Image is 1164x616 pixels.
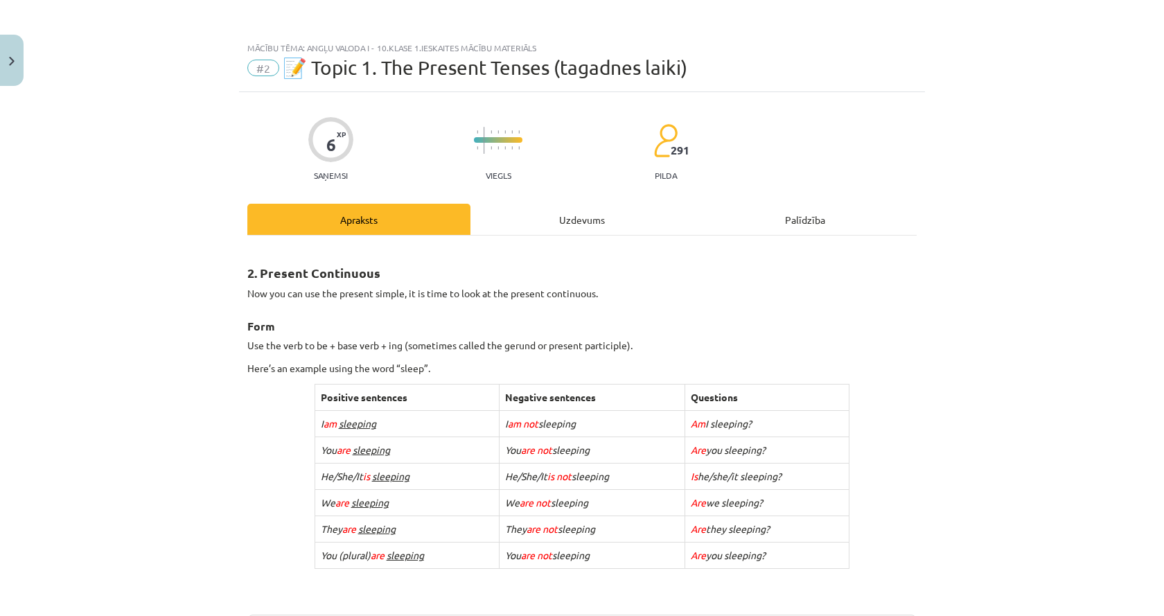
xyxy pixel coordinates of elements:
div: Palīdzība [694,204,917,235]
i: We [321,496,389,509]
div: 6 [326,135,336,155]
span: are [342,522,356,535]
img: icon-short-line-57e1e144782c952c97e751825c79c345078a6d821885a25fce030b3d8c18986b.svg [477,146,478,150]
span: am not [508,417,538,430]
i: I sleeping? [691,417,752,430]
i: I sleeping [505,417,576,430]
i: We sleeping [505,496,588,509]
i: You (plural) [321,549,424,561]
u: sleeping [351,496,389,509]
img: icon-short-line-57e1e144782c952c97e751825c79c345078a6d821885a25fce030b3d8c18986b.svg [518,130,520,134]
i: They sleeping [505,522,595,535]
img: icon-long-line-d9ea69661e0d244f92f715978eff75569469978d946b2353a9bb055b3ed8787d.svg [484,127,485,154]
i: you sleeping? [691,549,766,561]
span: are not [520,496,551,509]
span: are [371,549,385,561]
span: are not [521,443,552,456]
div: Uzdevums [470,204,694,235]
i: I [321,417,376,430]
span: Is [691,470,698,482]
img: students-c634bb4e5e11cddfef0936a35e636f08e4e9abd3cc4e673bd6f9a4125e45ecb1.svg [653,123,678,158]
p: Use the verb to be + base verb + ing (sometimes called the gerund or present participle). [247,338,917,353]
p: Viegls [486,170,511,180]
u: sleeping [339,417,376,430]
th: Negative sentences [499,385,685,411]
span: are not [527,522,558,535]
span: Are [691,443,706,456]
u: sleeping [372,470,409,482]
img: icon-short-line-57e1e144782c952c97e751825c79c345078a6d821885a25fce030b3d8c18986b.svg [491,146,492,150]
div: Apraksts [247,204,470,235]
i: You [321,443,390,456]
span: are not [521,549,552,561]
strong: 2. Present Continuous [247,265,380,281]
i: he/she/it sleeping? [691,470,782,482]
i: we sleeping? [691,496,763,509]
span: Am [691,417,705,430]
span: Are [691,522,706,535]
img: icon-short-line-57e1e144782c952c97e751825c79c345078a6d821885a25fce030b3d8c18986b.svg [497,130,499,134]
img: icon-short-line-57e1e144782c952c97e751825c79c345078a6d821885a25fce030b3d8c18986b.svg [511,130,513,134]
img: icon-short-line-57e1e144782c952c97e751825c79c345078a6d821885a25fce030b3d8c18986b.svg [504,146,506,150]
span: Are [691,496,706,509]
img: icon-short-line-57e1e144782c952c97e751825c79c345078a6d821885a25fce030b3d8c18986b.svg [518,146,520,150]
span: am [324,417,337,430]
p: Now you can use the present simple, it is time to look at the present continuous. [247,286,917,301]
p: Here’s an example using the word “sleep”. [247,361,917,376]
i: He/She/It sleeping [505,470,609,482]
span: 📝 Topic 1. The Present Tenses (tagadnes laiki) [283,56,687,79]
span: 291 [671,144,689,157]
span: #2 [247,60,279,76]
th: Positive sentences [315,385,499,411]
u: sleeping [358,522,396,535]
span: XP [337,130,346,138]
i: you sleeping? [691,443,766,456]
div: Mācību tēma: Angļu valoda i - 10.klase 1.ieskaites mācību materiāls [247,43,917,53]
u: sleeping [353,443,390,456]
i: They [321,522,396,535]
img: icon-short-line-57e1e144782c952c97e751825c79c345078a6d821885a25fce030b3d8c18986b.svg [491,130,492,134]
i: He/She/It [321,470,409,482]
img: icon-close-lesson-0947bae3869378f0d4975bcd49f059093ad1ed9edebbc8119c70593378902aed.svg [9,57,15,66]
span: are [337,443,351,456]
img: icon-short-line-57e1e144782c952c97e751825c79c345078a6d821885a25fce030b3d8c18986b.svg [477,130,478,134]
i: You sleeping [505,443,590,456]
th: Questions [685,385,849,411]
u: sleeping [387,549,424,561]
p: pilda [655,170,677,180]
img: icon-short-line-57e1e144782c952c97e751825c79c345078a6d821885a25fce030b3d8c18986b.svg [497,146,499,150]
strong: Form [247,319,275,333]
img: icon-short-line-57e1e144782c952c97e751825c79c345078a6d821885a25fce030b3d8c18986b.svg [511,146,513,150]
img: icon-short-line-57e1e144782c952c97e751825c79c345078a6d821885a25fce030b3d8c18986b.svg [504,130,506,134]
span: is not [547,470,572,482]
i: You sleeping [505,549,590,561]
span: is [363,470,370,482]
span: are [335,496,349,509]
i: they sleeping? [691,522,770,535]
p: Saņemsi [308,170,353,180]
span: Are [691,549,706,561]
